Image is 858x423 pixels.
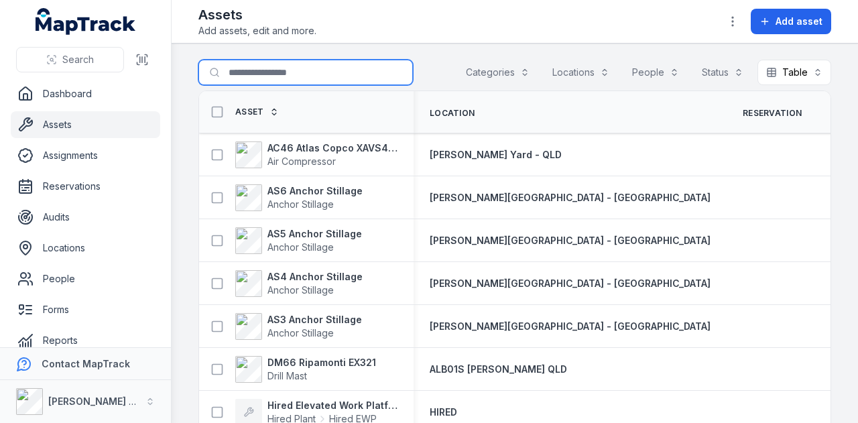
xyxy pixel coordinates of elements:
[11,142,160,169] a: Assignments
[62,53,94,66] span: Search
[267,284,334,296] span: Anchor Stillage
[235,184,363,211] a: AS6 Anchor StillageAnchor Stillage
[11,235,160,261] a: Locations
[267,313,362,326] strong: AS3 Anchor Stillage
[11,296,160,323] a: Forms
[235,227,362,254] a: AS5 Anchor StillageAnchor Stillage
[235,270,363,297] a: AS4 Anchor StillageAnchor Stillage
[267,270,363,284] strong: AS4 Anchor Stillage
[751,9,831,34] button: Add asset
[48,396,158,407] strong: [PERSON_NAME] Group
[42,358,130,369] strong: Contact MapTrack
[16,47,124,72] button: Search
[235,356,376,383] a: DM66 Ripamonti EX321Drill Mast
[267,241,334,253] span: Anchor Stillage
[235,313,362,340] a: AS3 Anchor StillageAnchor Stillage
[430,320,711,333] a: [PERSON_NAME][GEOGRAPHIC_DATA] - [GEOGRAPHIC_DATA]
[430,277,711,290] a: [PERSON_NAME][GEOGRAPHIC_DATA] - [GEOGRAPHIC_DATA]
[11,111,160,138] a: Assets
[430,406,457,419] a: HIRED
[430,320,711,332] span: [PERSON_NAME][GEOGRAPHIC_DATA] - [GEOGRAPHIC_DATA]
[267,198,334,210] span: Anchor Stillage
[198,24,316,38] span: Add assets, edit and more.
[544,60,618,85] button: Locations
[430,149,562,160] span: [PERSON_NAME] Yard - QLD
[198,5,316,24] h2: Assets
[430,363,567,375] span: ALB01S [PERSON_NAME] QLD
[267,327,334,339] span: Anchor Stillage
[267,399,397,412] strong: Hired Elevated Work Platform
[430,148,562,162] a: [PERSON_NAME] Yard - QLD
[693,60,752,85] button: Status
[267,156,336,167] span: Air Compressor
[267,227,362,241] strong: AS5 Anchor Stillage
[776,15,822,28] span: Add asset
[430,234,711,247] a: [PERSON_NAME][GEOGRAPHIC_DATA] - [GEOGRAPHIC_DATA]
[11,80,160,107] a: Dashboard
[267,141,397,155] strong: AC46 Atlas Copco XAVS450
[36,8,136,35] a: MapTrack
[11,173,160,200] a: Reservations
[430,363,567,376] a: ALB01S [PERSON_NAME] QLD
[430,191,711,204] a: [PERSON_NAME][GEOGRAPHIC_DATA] - [GEOGRAPHIC_DATA]
[267,356,376,369] strong: DM66 Ripamonti EX321
[235,107,279,117] a: Asset
[267,184,363,198] strong: AS6 Anchor Stillage
[430,235,711,246] span: [PERSON_NAME][GEOGRAPHIC_DATA] - [GEOGRAPHIC_DATA]
[457,60,538,85] button: Categories
[235,107,264,117] span: Asset
[430,192,711,203] span: [PERSON_NAME][GEOGRAPHIC_DATA] - [GEOGRAPHIC_DATA]
[430,108,475,119] span: Location
[430,278,711,289] span: [PERSON_NAME][GEOGRAPHIC_DATA] - [GEOGRAPHIC_DATA]
[235,141,397,168] a: AC46 Atlas Copco XAVS450Air Compressor
[267,370,307,381] span: Drill Mast
[757,60,831,85] button: Table
[11,204,160,231] a: Audits
[430,406,457,418] span: HIRED
[623,60,688,85] button: People
[11,327,160,354] a: Reports
[11,265,160,292] a: People
[743,108,802,119] span: Reservation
